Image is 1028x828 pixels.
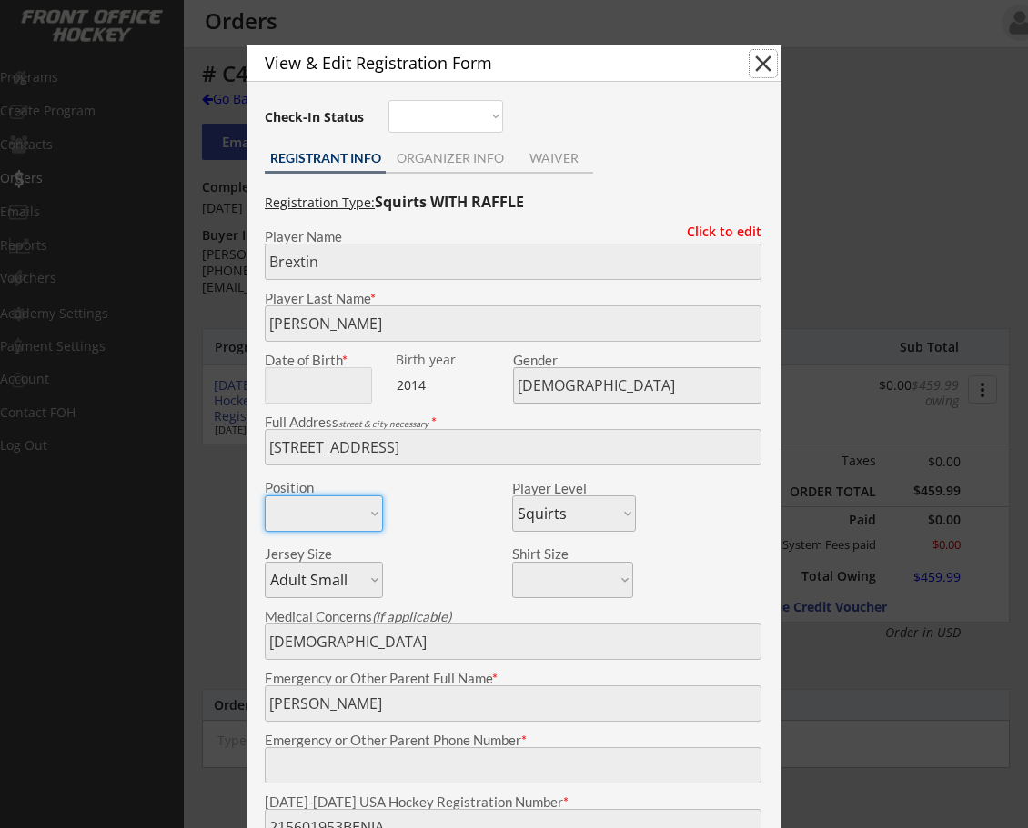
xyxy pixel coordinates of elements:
[265,481,358,494] div: Position
[265,230,761,244] div: Player Name
[265,429,761,465] input: Street, City, Province/State
[512,482,636,495] div: Player Level
[375,192,524,212] strong: Squirts WITH RAFFLE
[514,152,593,165] div: WAIVER
[396,354,509,367] div: We are transitioning the system to collect and store date of birth instead of just birth year to ...
[265,415,761,429] div: Full Address
[750,50,777,77] button: close
[265,672,761,685] div: Emergency or Other Parent Full Name
[265,354,383,367] div: Date of Birth
[265,152,386,165] div: REGISTRANT INFO
[265,733,761,747] div: Emergency or Other Parent Phone Number
[396,354,509,366] div: Birth year
[265,194,375,211] u: Registration Type:
[372,608,451,624] em: (if applicable)
[673,225,761,238] div: Click to edit
[265,610,761,623] div: Medical Concerns
[265,795,761,809] div: [DATE]-[DATE] USA Hockey Registration Number
[386,152,514,165] div: ORGANIZER INFO
[265,547,358,561] div: Jersey Size
[265,292,761,305] div: Player Last Name
[513,354,761,367] div: Gender
[397,376,510,394] div: 2014
[265,111,368,124] div: Check-In Status
[265,623,761,660] input: Allergies, injuries, etc.
[338,418,428,429] em: street & city necessary
[512,547,606,561] div: Shirt Size
[265,55,718,71] div: View & Edit Registration Form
